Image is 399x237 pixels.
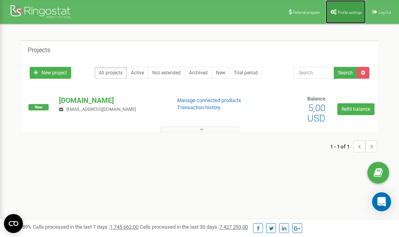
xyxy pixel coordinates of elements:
[28,47,50,54] h5: Projects
[307,102,325,124] span: 5,00 USD
[110,224,138,230] u: 1 745 662,00
[334,67,357,79] button: Search
[293,10,320,15] span: Referral program
[66,107,136,112] span: [EMAIL_ADDRESS][DOMAIN_NAME]
[140,224,248,230] span: Calls processed in the last 30 days :
[148,67,185,79] a: Not extended
[307,96,325,102] span: Balance
[177,104,220,110] a: Transaction history
[28,104,49,110] span: New
[95,67,127,79] a: All projects
[229,67,262,79] a: Trial period
[337,103,374,115] a: Refill balance
[212,67,230,79] a: New
[293,67,334,79] input: Search
[185,67,212,79] a: Archived
[330,133,377,160] nav: ...
[338,10,362,15] span: Profile settings
[219,224,248,230] u: 7 427 293,00
[177,97,241,103] a: Manage connected products
[127,67,148,79] a: Active
[372,192,391,211] div: Open Intercom Messenger
[30,67,71,79] a: New project
[330,140,354,152] span: 1 - 1 of 1
[59,95,164,106] p: [DOMAIN_NAME]
[4,214,23,233] button: Open CMP widget
[378,10,391,15] span: Log Out
[33,224,138,230] span: Calls processed in the last 7 days :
